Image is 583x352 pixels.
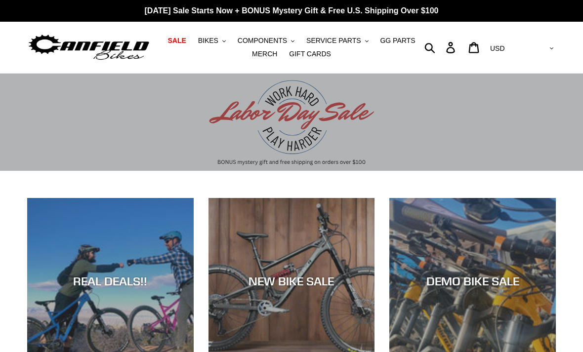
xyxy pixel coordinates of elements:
span: GG PARTS [380,37,415,45]
span: GIFT CARDS [289,50,331,58]
div: NEW BIKE SALE [208,274,375,288]
div: REAL DEALS!! [27,274,194,288]
a: MERCH [247,47,282,61]
button: SERVICE PARTS [301,34,373,47]
button: BIKES [193,34,231,47]
button: COMPONENTS [233,34,299,47]
div: DEMO BIKE SALE [389,274,556,288]
a: SALE [163,34,191,47]
span: SERVICE PARTS [306,37,361,45]
span: BIKES [198,37,218,45]
span: MERCH [252,50,277,58]
a: GIFT CARDS [284,47,336,61]
span: SALE [167,37,186,45]
img: Canfield Bikes [27,32,151,63]
span: COMPONENTS [238,37,287,45]
a: GG PARTS [375,34,420,47]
